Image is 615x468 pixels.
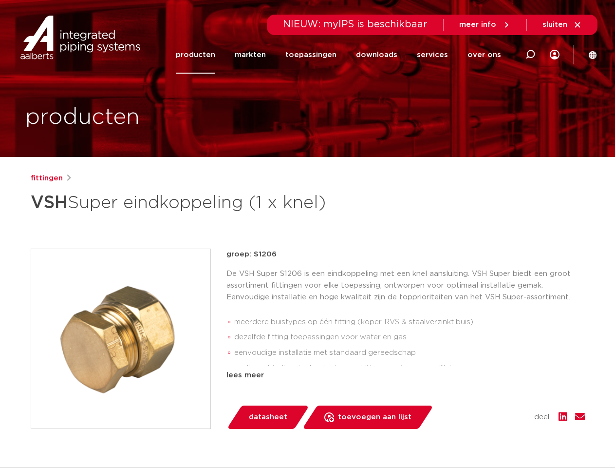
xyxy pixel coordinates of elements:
[25,102,140,133] h1: producten
[226,406,309,429] a: datasheet
[226,268,585,303] p: De VSH Super S1206 is een eindkoppeling met een knel aansluiting. VSH Super biedt een groot assor...
[31,249,210,429] img: Product Image for VSH Super eindkoppeling (1 x knel)
[31,188,396,217] h1: Super eindkoppeling (1 x knel)
[459,21,496,28] span: meer info
[226,370,585,381] div: lees meer
[338,409,411,425] span: toevoegen aan lijst
[234,345,585,361] li: eenvoudige installatie met standaard gereedschap
[356,36,397,74] a: downloads
[534,411,551,423] span: deel:
[542,20,582,29] a: sluiten
[234,330,585,345] li: dezelfde fitting toepassingen voor water en gas
[235,36,266,74] a: markten
[459,20,511,29] a: meer info
[249,409,287,425] span: datasheet
[542,21,567,28] span: sluiten
[417,36,448,74] a: services
[467,36,501,74] a: over ons
[285,36,336,74] a: toepassingen
[31,173,63,184] a: fittingen
[234,361,585,376] li: snelle verbindingstechnologie waarbij her-montage mogelijk is
[176,36,501,74] nav: Menu
[31,194,68,212] strong: VSH
[176,36,215,74] a: producten
[283,19,428,29] span: NIEUW: myIPS is beschikbaar
[226,249,585,260] p: groep: S1206
[234,314,585,330] li: meerdere buistypes op één fitting (koper, RVS & staalverzinkt buis)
